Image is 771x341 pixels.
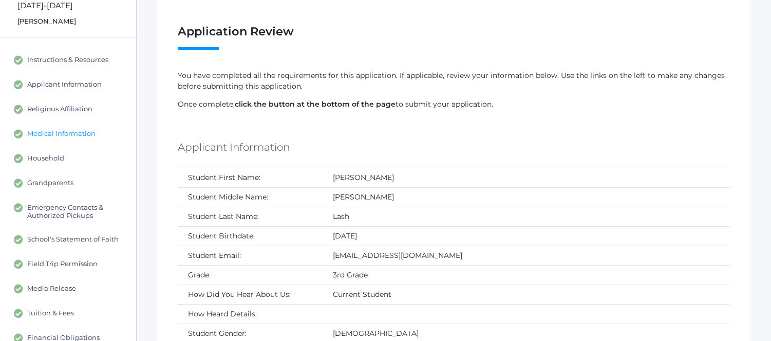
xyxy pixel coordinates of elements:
td: 3rd Grade [323,265,730,285]
span: Media Release [27,284,76,293]
span: Religious Affiliation [27,105,92,114]
span: Medical Information [27,129,96,138]
p: You have completed all the requirements for this application. If applicable, review your informat... [178,70,730,92]
td: Student Email: [178,246,323,265]
span: Grandparents [27,178,73,188]
td: [PERSON_NAME] [323,168,730,188]
span: Field Trip Permission [27,259,98,269]
div: [PERSON_NAME] [17,16,136,27]
td: How Did You Hear About Us: [178,285,323,304]
span: School's Statement of Faith [27,235,119,244]
span: Instructions & Resources [27,55,108,65]
span: Emergency Contacts & Authorized Pickups [27,203,126,219]
td: [DATE] [323,226,730,246]
td: Student Middle Name: [178,187,323,207]
td: Student Birthdate: [178,226,323,246]
td: Lash [323,207,730,226]
td: Student Last Name: [178,207,323,226]
p: Once complete, to submit your application. [178,99,730,110]
td: How Heard Details: [178,304,323,324]
span: Household [27,154,64,163]
td: Current Student [323,285,730,304]
strong: click the button at the bottom of the page [235,99,396,109]
h5: Applicant Information [178,138,290,156]
td: [PERSON_NAME] [323,187,730,207]
td: Grade: [178,265,323,285]
span: Tuition & Fees [27,309,74,318]
td: [EMAIL_ADDRESS][DOMAIN_NAME] [323,246,730,265]
h1: Application Review [178,25,730,50]
td: Student First Name: [178,168,323,188]
span: Applicant Information [27,80,102,89]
